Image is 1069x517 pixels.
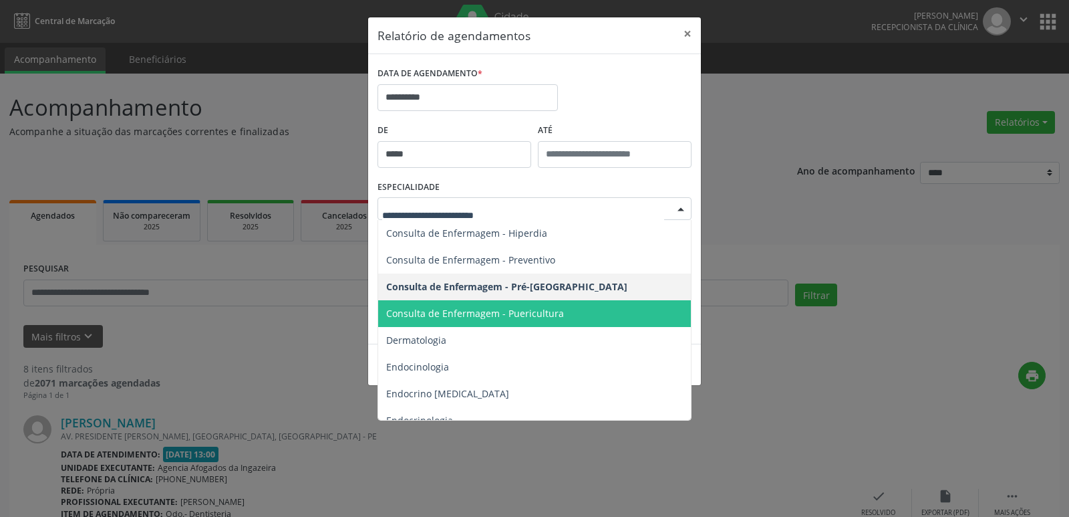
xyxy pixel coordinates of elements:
[386,414,453,427] span: Endocrinologia
[386,387,509,400] span: Endocrino [MEDICAL_DATA]
[538,120,692,141] label: ATÉ
[674,17,701,50] button: Close
[377,120,531,141] label: De
[377,177,440,198] label: ESPECIALIDADE
[377,64,482,84] label: DATA DE AGENDAMENTO
[386,360,449,373] span: Endocinologia
[386,227,547,239] span: Consulta de Enfermagem - Hiperdia
[386,334,446,346] span: Dermatologia
[386,280,627,293] span: Consulta de Enfermagem - Pré-[GEOGRAPHIC_DATA]
[386,253,555,266] span: Consulta de Enfermagem - Preventivo
[386,307,564,320] span: Consulta de Enfermagem - Puericultura
[377,27,530,44] h5: Relatório de agendamentos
